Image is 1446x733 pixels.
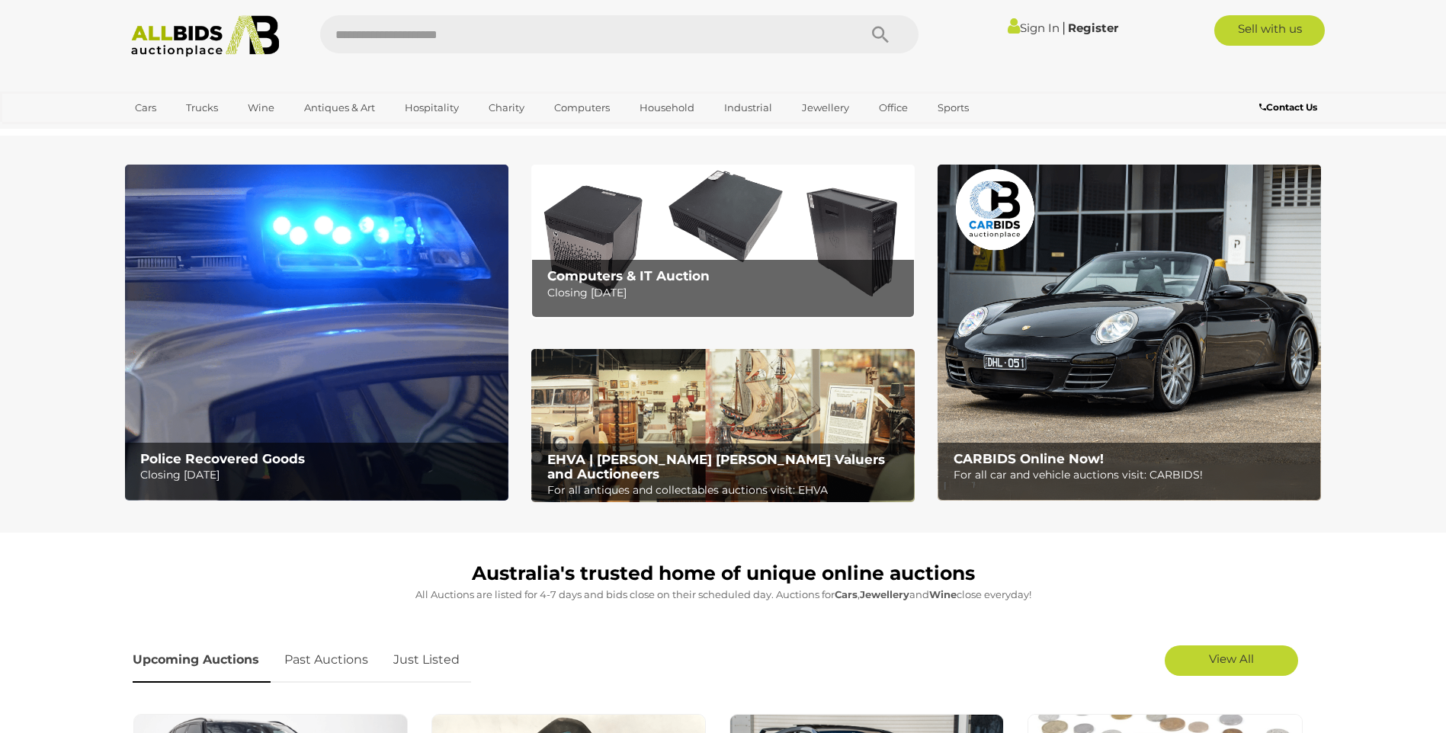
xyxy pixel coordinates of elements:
[860,588,909,600] strong: Jewellery
[176,95,228,120] a: Trucks
[928,95,979,120] a: Sports
[395,95,469,120] a: Hospitality
[140,466,499,485] p: Closing [DATE]
[1259,101,1317,113] b: Contact Us
[531,165,915,318] a: Computers & IT Auction Computers & IT Auction Closing [DATE]
[938,165,1321,501] img: CARBIDS Online Now!
[1062,19,1066,36] span: |
[547,481,906,500] p: For all antiques and collectables auctions visit: EHVA
[547,452,885,482] b: EHVA | [PERSON_NAME] [PERSON_NAME] Valuers and Auctioneers
[954,466,1313,485] p: For all car and vehicle auctions visit: CARBIDS!
[133,563,1314,584] h1: Australia's trusted home of unique online auctions
[294,95,385,120] a: Antiques & Art
[547,283,906,302] p: Closing [DATE]
[125,120,253,146] a: [GEOGRAPHIC_DATA]
[133,638,271,683] a: Upcoming Auctions
[531,165,915,318] img: Computers & IT Auction
[133,586,1314,603] p: All Auctions are listed for 4-7 days and bids close on their scheduled day. Auctions for , and cl...
[531,349,915,503] a: EHVA | Evans Hastings Valuers and Auctioneers EHVA | [PERSON_NAME] [PERSON_NAME] Valuers and Auct...
[1068,21,1118,35] a: Register
[630,95,704,120] a: Household
[531,349,915,503] img: EHVA | Evans Hastings Valuers and Auctioneers
[842,15,919,53] button: Search
[929,588,957,600] strong: Wine
[1214,15,1325,46] a: Sell with us
[1259,99,1321,116] a: Contact Us
[714,95,782,120] a: Industrial
[125,165,508,501] img: Police Recovered Goods
[1165,645,1298,676] a: View All
[835,588,858,600] strong: Cars
[792,95,859,120] a: Jewellery
[140,451,305,466] b: Police Recovered Goods
[938,165,1321,501] a: CARBIDS Online Now! CARBIDS Online Now! For all car and vehicle auctions visit: CARBIDS!
[479,95,534,120] a: Charity
[123,15,288,57] img: Allbids.com.au
[954,451,1104,466] b: CARBIDS Online Now!
[1209,651,1254,666] span: View All
[125,95,166,120] a: Cars
[238,95,284,120] a: Wine
[544,95,620,120] a: Computers
[1008,21,1060,35] a: Sign In
[273,638,380,683] a: Past Auctions
[382,638,471,683] a: Just Listed
[869,95,918,120] a: Office
[547,268,710,283] b: Computers & IT Auction
[125,165,508,501] a: Police Recovered Goods Police Recovered Goods Closing [DATE]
